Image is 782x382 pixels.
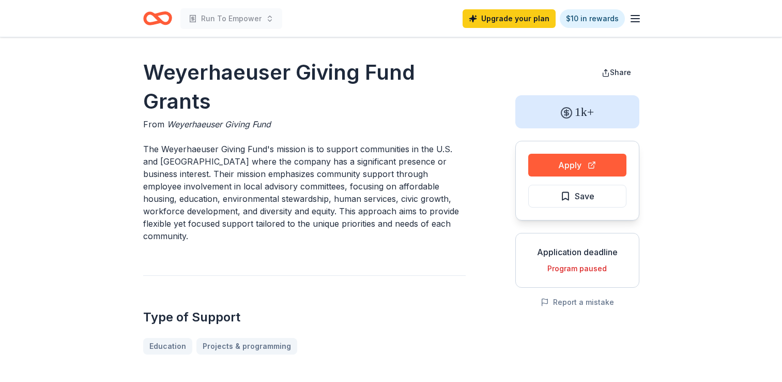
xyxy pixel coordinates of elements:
a: $10 in rewards [560,9,625,28]
span: Weyerhaeuser Giving Fund [167,119,271,129]
a: Projects & programming [196,338,297,355]
h2: Type of Support [143,309,466,326]
a: Home [143,6,172,31]
button: Apply [528,154,626,177]
div: Application deadline [524,246,631,258]
button: Share [593,62,639,83]
p: The Weyerhaeuser Giving Fund's mission is to support communities in the U.S. and [GEOGRAPHIC_DATA... [143,143,466,242]
span: Save [575,189,594,203]
div: 1k+ [515,95,639,128]
div: Program paused [524,262,631,275]
button: Save [528,185,626,208]
button: Report a mistake [541,296,614,308]
a: Upgrade your plan [463,9,556,28]
span: Share [610,68,631,77]
div: From [143,118,466,130]
button: Run To Empower [180,8,282,29]
h1: Weyerhaeuser Giving Fund Grants [143,58,466,116]
a: Education [143,338,192,355]
span: Run To Empower [201,12,262,25]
